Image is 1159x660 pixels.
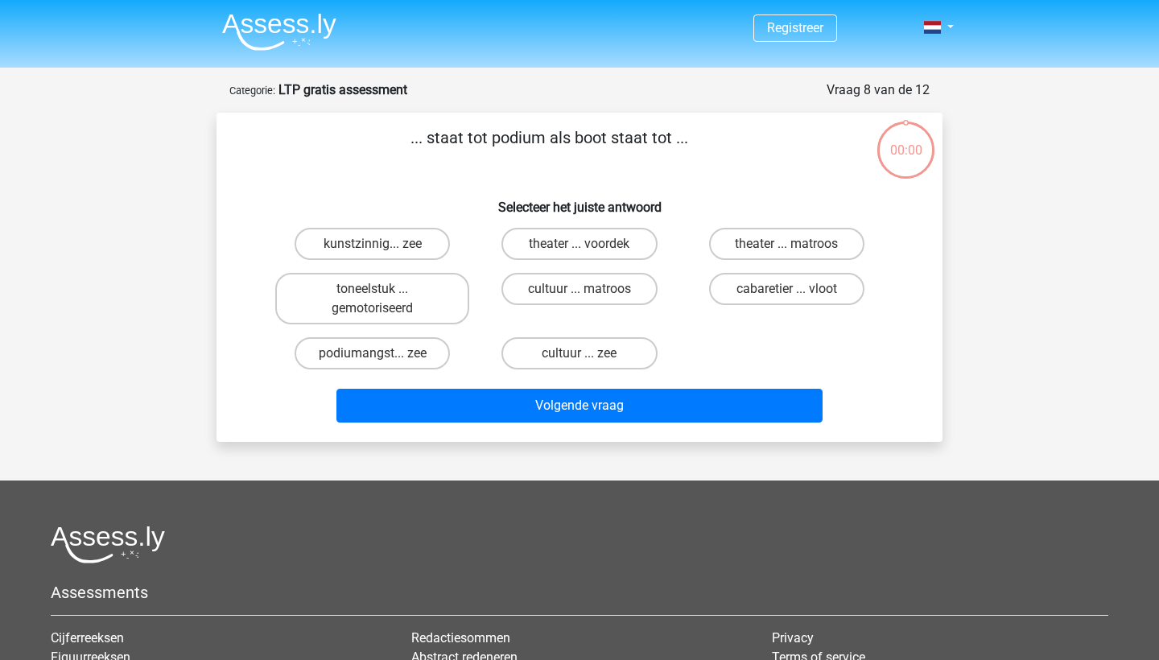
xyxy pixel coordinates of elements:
strong: LTP gratis assessment [278,82,407,97]
label: cultuur ... zee [501,337,657,369]
button: Volgende vraag [336,389,823,423]
label: toneelstuk ... gemotoriseerd [275,273,469,324]
a: Redactiesommen [411,630,510,646]
label: cultuur ... matroos [501,273,657,305]
a: Cijferreeksen [51,630,124,646]
p: ... staat tot podium als boot staat tot ... [242,126,856,174]
label: theater ... voordek [501,228,657,260]
label: cabaretier ... vloot [709,273,864,305]
h5: Assessments [51,583,1108,602]
div: 00:00 [876,120,936,160]
div: Vraag 8 van de 12 [827,80,930,100]
img: Assessly [222,13,336,51]
label: podiumangst... zee [295,337,450,369]
a: Registreer [767,20,823,35]
small: Categorie: [229,85,275,97]
img: Assessly logo [51,526,165,563]
label: theater ... matroos [709,228,864,260]
a: Privacy [772,630,814,646]
h6: Selecteer het juiste antwoord [242,187,917,215]
label: kunstzinnig... zee [295,228,450,260]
